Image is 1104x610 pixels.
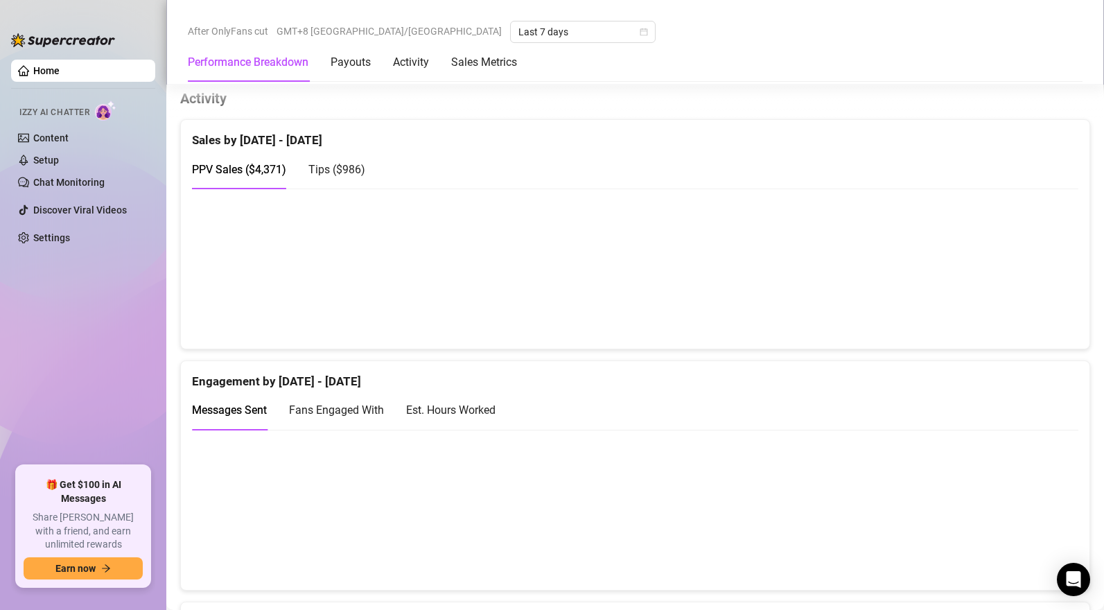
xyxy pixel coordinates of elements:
img: AI Chatter [95,101,116,121]
span: Tips ( $986 ) [308,163,365,176]
div: Payouts [331,54,371,71]
span: Izzy AI Chatter [19,106,89,119]
span: Last 7 days [518,21,647,42]
span: 🎁 Get $100 in AI Messages [24,478,143,505]
span: GMT+8 [GEOGRAPHIC_DATA]/[GEOGRAPHIC_DATA] [277,21,502,42]
h4: Activity [180,89,1090,108]
div: Open Intercom Messenger [1057,563,1090,596]
div: Sales by [DATE] - [DATE] [192,120,1078,150]
div: Engagement by [DATE] - [DATE] [192,361,1078,391]
span: calendar [640,28,648,36]
a: Chat Monitoring [33,177,105,188]
span: Fans Engaged With [289,403,384,417]
a: Settings [33,232,70,243]
div: Performance Breakdown [188,54,308,71]
div: Est. Hours Worked [406,401,496,419]
span: Share [PERSON_NAME] with a friend, and earn unlimited rewards [24,511,143,552]
span: PPV Sales ( $4,371 ) [192,163,286,176]
span: Messages Sent [192,403,267,417]
div: Sales Metrics [451,54,517,71]
a: Discover Viral Videos [33,204,127,216]
a: Content [33,132,69,143]
span: arrow-right [101,564,111,573]
a: Home [33,65,60,76]
div: Activity [393,54,429,71]
span: Earn now [55,563,96,574]
span: After OnlyFans cut [188,21,268,42]
button: Earn nowarrow-right [24,557,143,579]
img: logo-BBDzfeDw.svg [11,33,115,47]
a: Setup [33,155,59,166]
